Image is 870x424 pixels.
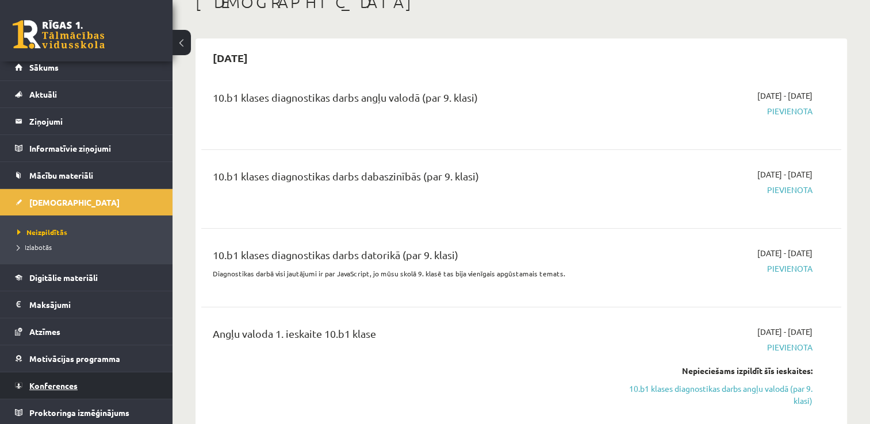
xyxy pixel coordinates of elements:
[17,227,161,237] a: Neizpildītās
[29,353,120,364] span: Motivācijas programma
[15,264,158,291] a: Digitālie materiāli
[201,44,259,71] h2: [DATE]
[624,184,812,196] span: Pievienota
[213,90,607,111] div: 10.b1 klases diagnostikas darbs angļu valodā (par 9. klasi)
[29,135,158,161] legend: Informatīvie ziņojumi
[15,54,158,80] a: Sākums
[15,372,158,399] a: Konferences
[213,268,607,279] p: Diagnostikas darbā visi jautājumi ir par JavaScript, jo mūsu skolā 9. klasē tas bija vienīgais ap...
[29,380,78,391] span: Konferences
[757,168,812,180] span: [DATE] - [DATE]
[757,90,812,102] span: [DATE] - [DATE]
[213,247,607,268] div: 10.b1 klases diagnostikas darbs datorikā (par 9. klasi)
[29,170,93,180] span: Mācību materiāli
[213,326,607,347] div: Angļu valoda 1. ieskaite 10.b1 klase
[757,326,812,338] span: [DATE] - [DATE]
[29,89,57,99] span: Aktuāli
[15,345,158,372] a: Motivācijas programma
[757,247,812,259] span: [DATE] - [DATE]
[29,62,59,72] span: Sākums
[624,263,812,275] span: Pievienota
[15,189,158,215] a: [DEMOGRAPHIC_DATA]
[15,81,158,107] a: Aktuāli
[29,407,129,418] span: Proktoringa izmēģinājums
[15,318,158,345] a: Atzīmes
[29,272,98,283] span: Digitālie materiāli
[29,108,158,134] legend: Ziņojumi
[17,242,52,252] span: Izlabotās
[624,341,812,353] span: Pievienota
[15,291,158,318] a: Maksājumi
[13,20,105,49] a: Rīgas 1. Tālmācības vidusskola
[29,197,120,207] span: [DEMOGRAPHIC_DATA]
[213,168,607,190] div: 10.b1 klases diagnostikas darbs dabaszinībās (par 9. klasi)
[15,135,158,161] a: Informatīvie ziņojumi
[17,242,161,252] a: Izlabotās
[29,326,60,337] span: Atzīmes
[15,108,158,134] a: Ziņojumi
[29,291,158,318] legend: Maksājumi
[624,383,812,407] a: 10.b1 klases diagnostikas darbs angļu valodā (par 9. klasi)
[17,228,67,237] span: Neizpildītās
[624,105,812,117] span: Pievienota
[15,162,158,188] a: Mācību materiāli
[624,365,812,377] div: Nepieciešams izpildīt šīs ieskaites:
